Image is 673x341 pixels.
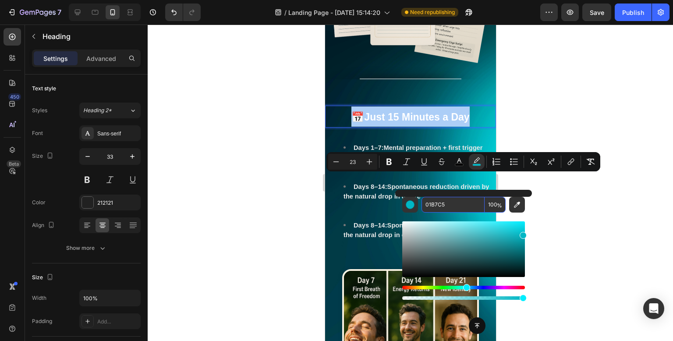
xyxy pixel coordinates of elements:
div: Padding [32,317,52,325]
p: 7 [57,7,61,18]
div: 212121 [97,199,138,207]
div: Color [32,199,46,206]
span: Save [590,9,604,16]
div: Text style [32,85,56,92]
div: Size [32,272,55,284]
span: % [497,201,502,210]
iframe: Design area [325,25,496,341]
button: Save [582,4,611,21]
p: Settings [43,54,68,63]
button: 7 [4,4,65,21]
div: Publish [622,8,644,17]
button: Publish [615,4,652,21]
p: Advanced [86,54,116,63]
span: Landing Page - [DATE] 15:14:20 [288,8,380,17]
div: Hue [402,286,525,289]
div: Styles [32,107,47,114]
span: / [284,8,287,17]
button: Heading 2* [79,103,141,118]
span: Need republishing [410,8,455,16]
div: Sans-serif [97,130,138,138]
div: Size [32,150,55,162]
p: Heading [43,31,137,42]
div: Show more [66,244,107,252]
div: Align [32,220,57,231]
div: Open Intercom Messenger [643,298,664,319]
input: Auto [80,290,140,306]
div: Add... [97,318,138,326]
div: Width [32,294,46,302]
div: Undo/Redo [165,4,201,21]
div: Editor contextual toolbar [326,152,600,171]
div: Beta [7,160,21,167]
div: Font [32,129,43,137]
span: Heading 2* [83,107,112,114]
div: 450 [8,93,21,100]
input: E.g FFFFFF [422,197,485,213]
button: Show more [32,240,141,256]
